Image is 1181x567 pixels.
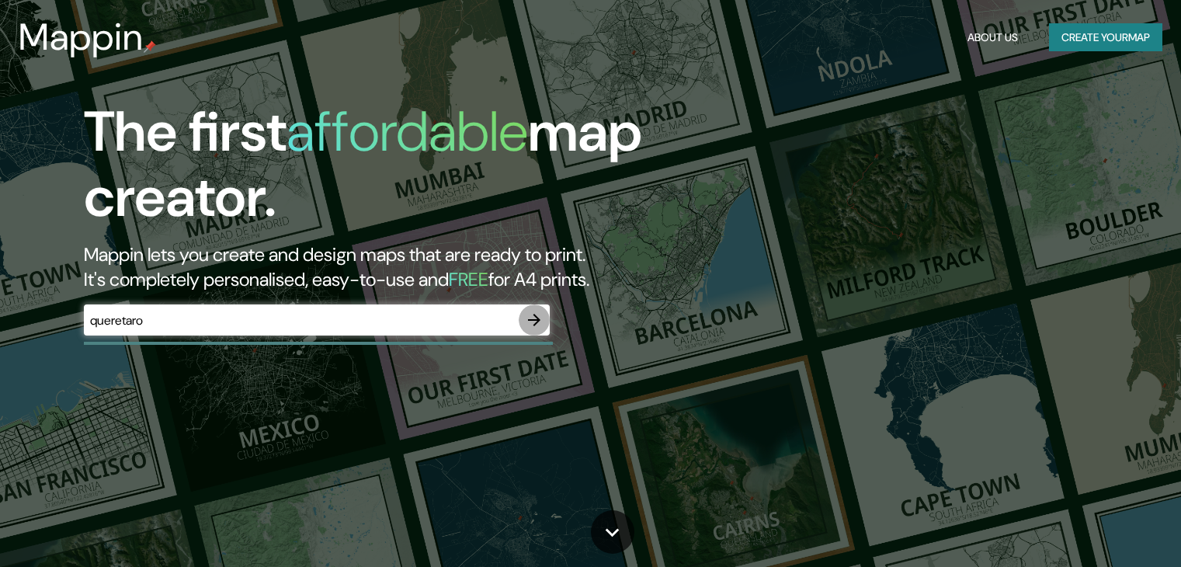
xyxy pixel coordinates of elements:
iframe: Help widget launcher [1043,506,1164,550]
button: Create yourmap [1049,23,1162,52]
h1: The first map creator. [84,99,675,242]
button: About Us [961,23,1024,52]
img: mappin-pin [144,40,156,53]
h1: affordable [287,96,528,168]
h3: Mappin [19,16,144,59]
h5: FREE [449,267,488,291]
input: Choose your favourite place [84,311,519,329]
h2: Mappin lets you create and design maps that are ready to print. It's completely personalised, eas... [84,242,675,292]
